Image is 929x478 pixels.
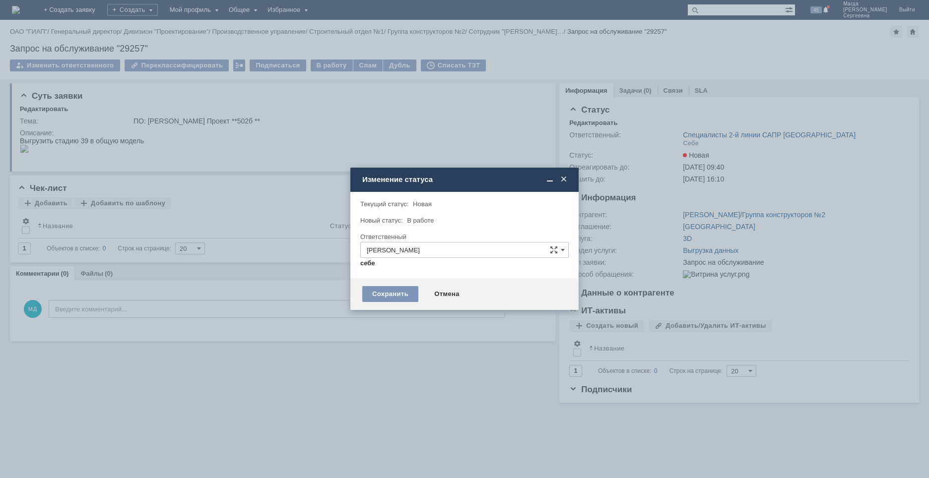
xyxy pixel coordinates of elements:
span: Свернуть (Ctrl + M) [545,175,555,184]
label: Новый статус: [360,217,403,224]
label: Текущий статус: [360,200,408,208]
span: Закрыть [559,175,569,184]
div: Изменение статуса [362,175,569,184]
span: В работе [407,217,434,224]
span: Сложная форма [550,246,558,254]
span: Новая [413,200,432,208]
a: себе [360,259,375,267]
div: Ответственный [360,234,567,240]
